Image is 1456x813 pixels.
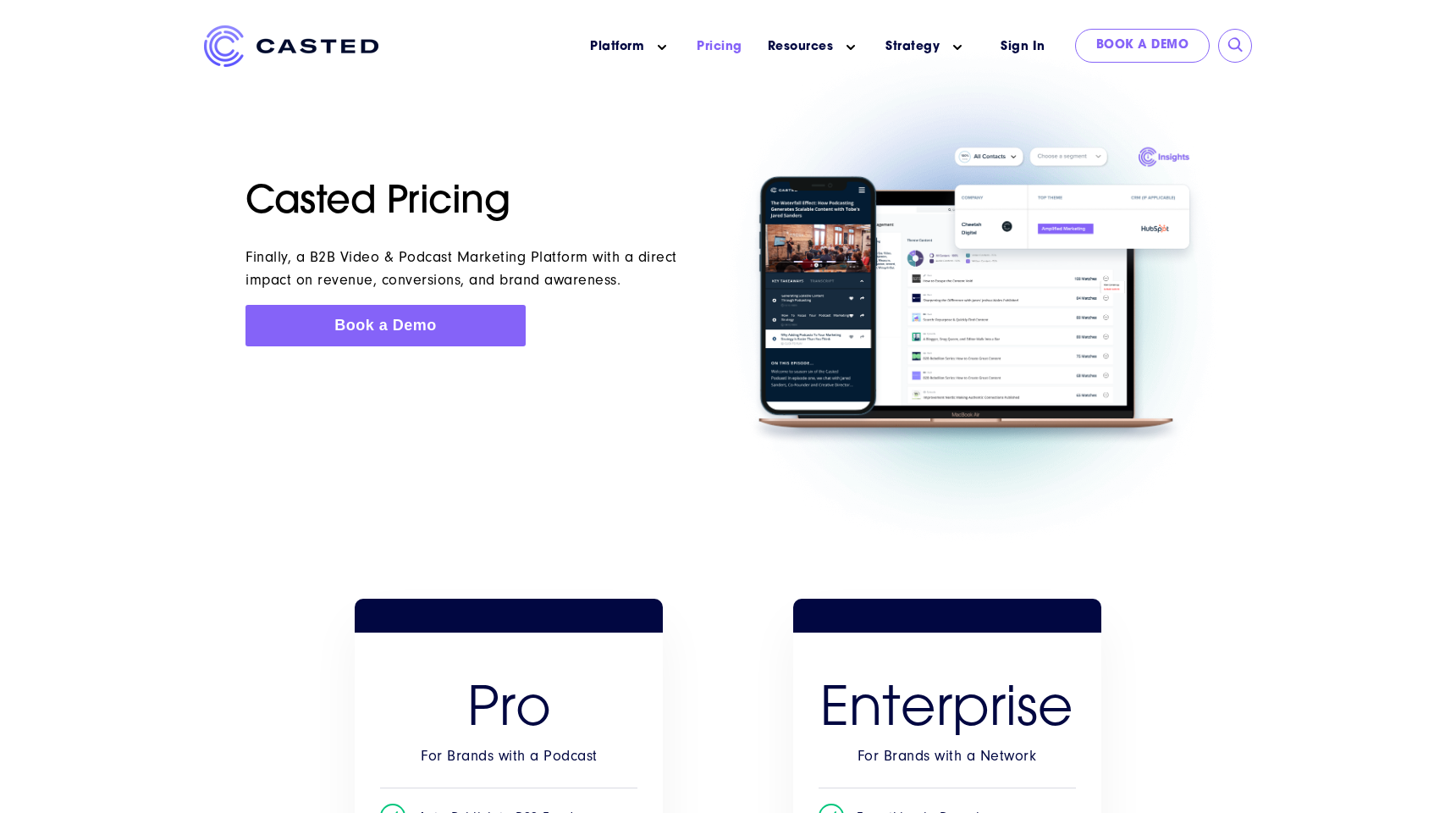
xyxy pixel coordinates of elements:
a: Resources [768,38,834,56]
span: Book a Demo [334,317,437,334]
div: Finally, a B2B Video & Podcast Marketing Platform with a direct impact on revenue, conversions, a... [245,246,679,291]
input: Submit [1227,37,1244,54]
img: prod_chot [738,140,1211,453]
div: For Brands with a Network [819,744,1076,767]
div: For Brands with a Podcast [380,744,637,767]
nav: Main menu [404,25,979,69]
a: Pricing [697,38,742,56]
img: Casted_Logo_Horizontal_FullColor_PUR_BLUE [204,25,378,67]
a: Strategy [885,38,940,56]
a: Sign In [979,29,1067,65]
h1: Casted Pricing [245,180,718,226]
a: Platform [590,38,644,56]
a: Book a Demo [1075,29,1211,63]
a: Book a Demo [245,305,526,346]
h3: Pro [380,679,637,744]
h2: Enterprise [819,679,1076,744]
